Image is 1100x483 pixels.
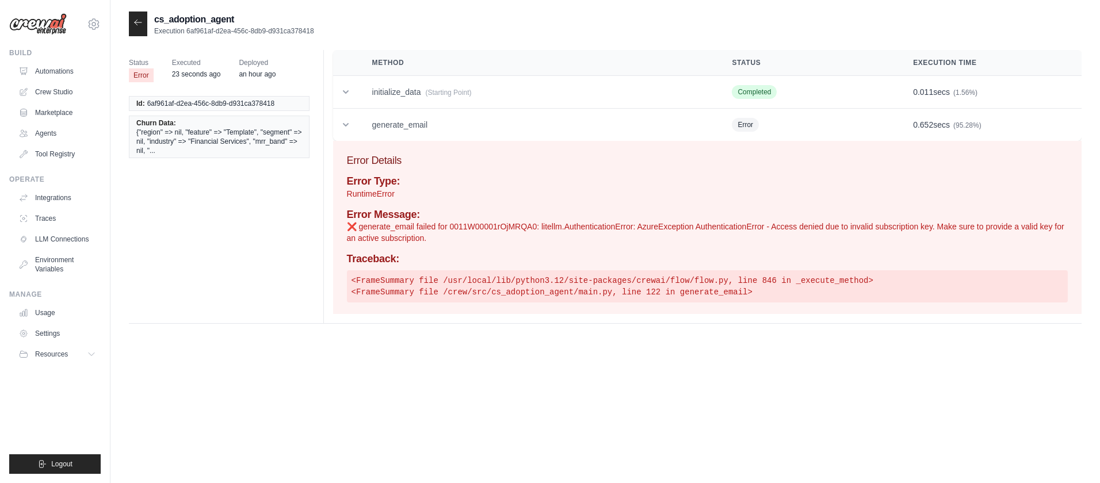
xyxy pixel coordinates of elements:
[14,251,101,278] a: Environment Variables
[913,120,933,129] span: 0.652
[9,13,67,35] img: Logo
[136,128,302,155] span: {"region" => nil, "feature" => "Template", "segment" => nil, "industry" => "Financial Services", ...
[347,253,1068,266] h4: Traceback:
[129,57,154,68] span: Status
[9,175,101,184] div: Operate
[718,50,899,76] th: Status
[14,62,101,80] a: Automations
[953,89,977,97] span: (1.56%)
[129,68,154,82] span: Error
[899,76,1082,109] td: secs
[14,304,101,322] a: Usage
[239,70,276,78] time: August 20, 2025 at 10:18 PDT
[14,230,101,248] a: LLM Connections
[899,50,1082,76] th: Execution Time
[899,109,1082,141] td: secs
[14,83,101,101] a: Crew Studio
[14,124,101,143] a: Agents
[9,454,101,474] button: Logout
[347,221,1068,244] p: ❌ generate_email failed for 0011W00001rOjMRQA0: litellm.AuthenticationError: AzureException Authe...
[172,57,221,68] span: Executed
[51,459,72,469] span: Logout
[14,209,101,228] a: Traces
[14,324,101,343] a: Settings
[14,145,101,163] a: Tool Registry
[913,87,933,97] span: 0.011
[347,175,1068,188] h4: Error Type:
[347,209,1068,221] h4: Error Message:
[136,118,176,128] span: Churn Data:
[358,50,719,76] th: Method
[154,13,314,26] h2: cs_adoption_agent
[347,188,1068,200] p: RuntimeError
[9,48,101,57] div: Build
[953,121,981,129] span: (95.28%)
[347,152,1068,168] h3: Error Details
[14,103,101,122] a: Marketplace
[358,109,719,141] td: generate_email
[425,89,471,97] span: (Starting Point)
[14,189,101,207] a: Integrations
[154,26,314,36] p: Execution 6af961af-d2ea-456c-8db9-d931ca378418
[147,99,275,108] span: 6af961af-d2ea-456c-8db9-d931ca378418
[347,270,1068,302] pre: <FrameSummary file /usr/local/lib/python3.12/site-packages/crewai/flow/flow.py, line 846 in _exec...
[358,76,719,109] td: initialize_data
[172,70,221,78] time: August 20, 2025 at 11:37 PDT
[9,290,101,299] div: Manage
[239,57,276,68] span: Deployed
[136,99,145,108] span: Id:
[732,118,759,132] span: Error
[14,345,101,363] button: Resources
[35,350,68,359] span: Resources
[732,85,777,99] span: Completed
